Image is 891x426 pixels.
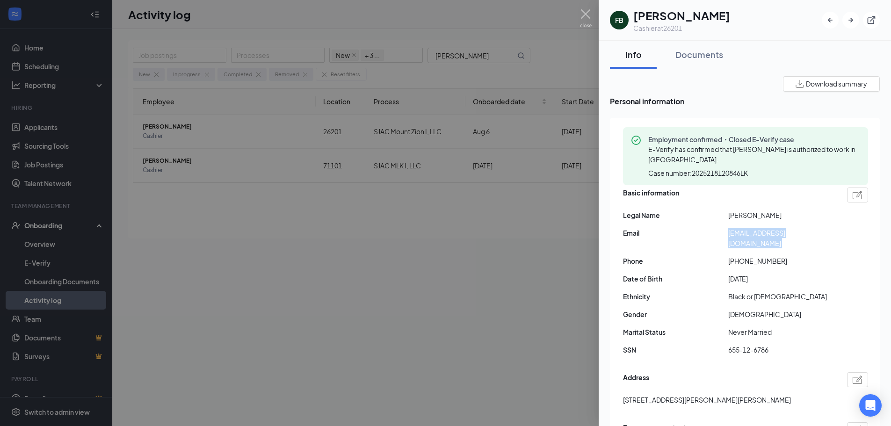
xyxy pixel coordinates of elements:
[783,76,880,92] button: Download summary
[623,210,728,220] span: Legal Name
[648,135,861,144] span: Employment confirmed・Closed E-Verify case
[630,135,642,146] svg: CheckmarkCircle
[728,256,833,266] span: [PHONE_NUMBER]
[728,345,833,355] span: 655-12-6786
[728,309,833,319] span: [DEMOGRAPHIC_DATA]
[623,372,649,387] span: Address
[610,95,880,107] span: Personal information
[623,291,728,302] span: Ethnicity
[822,12,839,29] button: ArrowLeftNew
[826,15,835,25] svg: ArrowLeftNew
[623,256,728,266] span: Phone
[623,228,728,238] span: Email
[623,395,791,405] span: [STREET_ADDRESS][PERSON_NAME][PERSON_NAME]
[859,394,882,417] div: Open Intercom Messenger
[867,15,876,25] svg: ExternalLink
[615,15,623,25] div: FB
[633,7,730,23] h1: [PERSON_NAME]
[623,345,728,355] span: SSN
[633,23,730,33] div: Cashier at 26201
[648,168,748,178] span: Case number: 2025218120846LK
[619,49,647,60] div: Info
[728,228,833,248] span: [EMAIL_ADDRESS][DOMAIN_NAME]
[675,49,723,60] div: Documents
[623,309,728,319] span: Gender
[728,210,833,220] span: [PERSON_NAME]
[806,79,867,89] span: Download summary
[728,274,833,284] span: [DATE]
[623,188,679,202] span: Basic information
[623,274,728,284] span: Date of Birth
[623,327,728,337] span: Marital Status
[863,12,880,29] button: ExternalLink
[728,291,833,302] span: Black or [DEMOGRAPHIC_DATA]
[846,15,855,25] svg: ArrowRight
[648,145,855,164] span: E-Verify has confirmed that [PERSON_NAME] is authorized to work in [GEOGRAPHIC_DATA].
[842,12,859,29] button: ArrowRight
[728,327,833,337] span: Never Married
